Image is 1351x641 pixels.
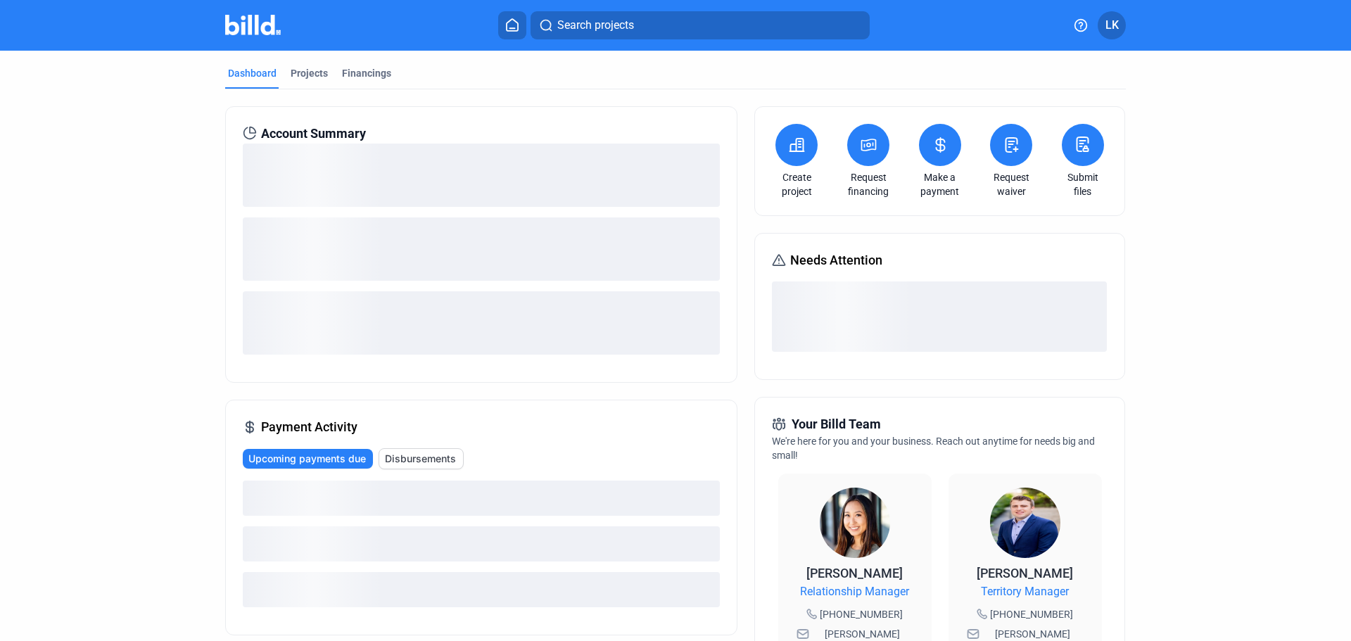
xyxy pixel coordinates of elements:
img: Relationship Manager [820,488,890,558]
div: Dashboard [228,66,277,80]
span: [PHONE_NUMBER] [820,607,903,621]
span: Upcoming payments due [248,452,366,466]
a: Make a payment [915,170,965,198]
span: Territory Manager [981,583,1069,600]
span: Your Billd Team [792,414,881,434]
a: Submit files [1058,170,1108,198]
span: Relationship Manager [800,583,909,600]
div: Financings [342,66,391,80]
span: Account Summary [261,124,366,144]
div: loading [243,526,720,561]
span: Disbursements [385,452,456,466]
span: [PERSON_NAME] [977,566,1073,580]
div: Projects [291,66,328,80]
a: Request financing [844,170,893,198]
button: Upcoming payments due [243,449,373,469]
button: Search projects [531,11,870,39]
span: We're here for you and your business. Reach out anytime for needs big and small! [772,436,1095,461]
span: Search projects [557,17,634,34]
button: LK [1098,11,1126,39]
span: [PHONE_NUMBER] [990,607,1073,621]
div: loading [243,217,720,281]
span: Payment Activity [261,417,357,437]
a: Create project [772,170,821,198]
img: Territory Manager [990,488,1060,558]
button: Disbursements [379,448,464,469]
img: Billd Company Logo [225,15,281,35]
a: Request waiver [987,170,1036,198]
span: Needs Attention [790,250,882,270]
div: loading [243,572,720,607]
div: loading [243,144,720,207]
span: LK [1105,17,1119,34]
div: loading [772,281,1107,352]
span: [PERSON_NAME] [806,566,903,580]
div: loading [243,291,720,355]
div: loading [243,481,720,516]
